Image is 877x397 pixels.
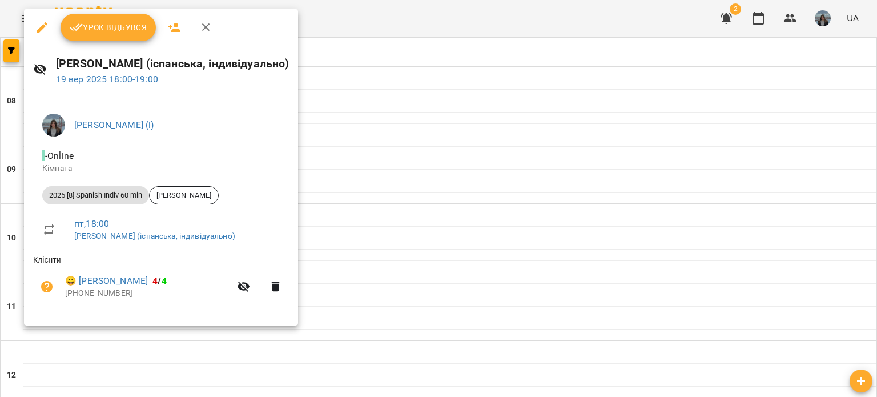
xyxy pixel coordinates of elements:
ul: Клієнти [33,254,289,311]
a: 19 вер 2025 18:00-19:00 [56,74,158,85]
a: 😀 [PERSON_NAME] [65,274,148,288]
a: [PERSON_NAME] (іспанська, індивідуально) [74,231,235,240]
button: Візит ще не сплачено. Додати оплату? [33,273,61,300]
span: 4 [162,275,167,286]
a: [PERSON_NAME] (і) [74,119,154,130]
span: [PERSON_NAME] [150,190,218,200]
p: [PHONE_NUMBER] [65,288,230,299]
span: 2025 [8] Spanish Indiv 60 min [42,190,149,200]
div: [PERSON_NAME] [149,186,219,204]
b: / [152,275,166,286]
img: 5016bfd3fcb89ecb1154f9e8b701e3c2.jpg [42,114,65,137]
p: Кімната [42,163,280,174]
span: Урок відбувся [70,21,147,34]
button: Урок відбувся [61,14,156,41]
span: 4 [152,275,158,286]
a: пт , 18:00 [74,218,109,229]
h6: [PERSON_NAME] (іспанська, індивідуально) [56,55,289,73]
span: - Online [42,150,76,161]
